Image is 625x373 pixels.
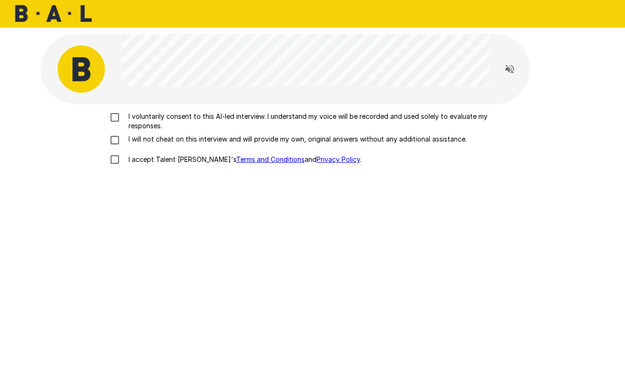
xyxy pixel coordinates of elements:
[125,155,361,164] p: I accept Talent [PERSON_NAME]'s and .
[317,155,360,163] a: Privacy Policy
[125,134,467,144] p: I will not cheat on this interview and will provide my own, original answers without any addition...
[500,60,519,79] button: Read questions aloud
[236,155,305,163] a: Terms and Conditions
[58,45,105,93] img: bal_avatar.png
[125,112,521,131] p: I voluntarily consent to this AI-led interview. I understand my voice will be recorded and used s...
